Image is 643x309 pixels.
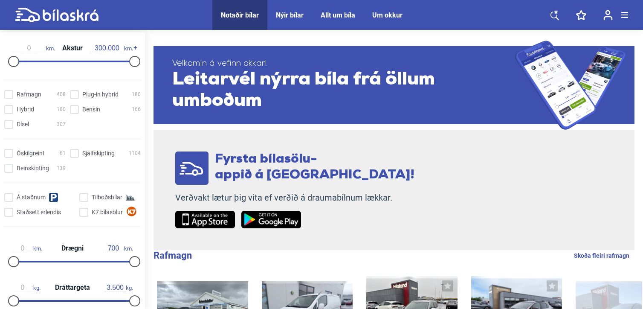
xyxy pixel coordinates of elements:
span: kg. [12,284,41,292]
span: Velkomin á vefinn okkar! [172,58,515,69]
span: Tilboðsbílar [92,193,122,202]
img: user-login.svg [603,10,613,20]
a: Nýir bílar [276,11,304,19]
span: K7 bílasölur [92,208,123,217]
span: 180 [132,90,141,99]
a: Velkomin á vefinn okkar!Leitarvél nýrra bíla frá öllum umboðum [154,41,634,130]
span: Leitarvél nýrra bíla frá öllum umboðum [172,69,515,112]
span: km. [12,245,42,252]
span: 166 [132,105,141,114]
span: Bensín [82,105,100,114]
a: Notaðir bílar [221,11,259,19]
span: km. [12,44,55,52]
span: 139 [57,164,66,173]
span: Plug-in hybrid [82,90,119,99]
span: 1104 [129,149,141,158]
a: Allt um bíla [321,11,355,19]
span: 61 [60,149,66,158]
span: Á staðnum [17,193,46,202]
span: 408 [57,90,66,99]
span: Fyrsta bílasölu- appið á [GEOGRAPHIC_DATA]! [215,153,414,182]
p: Verðvakt lætur þig vita ef verðið á draumabílnum lækkar. [175,192,414,203]
span: 307 [57,120,66,129]
span: Hybrid [17,105,34,114]
span: Rafmagn [17,90,41,99]
span: Óskilgreint [17,149,45,158]
span: Dráttargeta [53,284,92,291]
span: Sjálfskipting [82,149,115,158]
b: Rafmagn [154,250,192,261]
span: km. [103,245,133,252]
span: km. [90,44,133,52]
a: Um okkur [372,11,403,19]
span: Beinskipting [17,164,49,173]
span: kg. [104,284,133,292]
span: Staðsett erlendis [17,208,61,217]
span: Dísel [17,120,29,129]
span: Drægni [59,245,86,252]
a: Skoða fleiri rafmagn [574,250,629,261]
span: 180 [57,105,66,114]
span: Akstur [60,45,85,52]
